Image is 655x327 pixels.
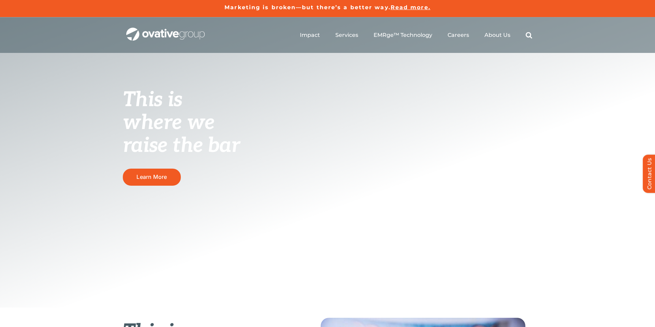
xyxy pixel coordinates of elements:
[123,169,181,185] a: Learn More
[224,4,391,11] a: Marketing is broken—but there’s a better way.
[448,32,469,39] a: Careers
[391,4,431,11] a: Read more.
[136,174,167,180] span: Learn More
[300,32,320,39] a: Impact
[484,32,510,39] a: About Us
[300,24,532,46] nav: Menu
[123,111,240,158] span: where we raise the bar
[335,32,358,39] a: Services
[123,88,182,112] span: This is
[374,32,432,39] a: EMRge™ Technology
[126,27,205,33] a: OG_Full_horizontal_WHT
[526,32,532,39] a: Search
